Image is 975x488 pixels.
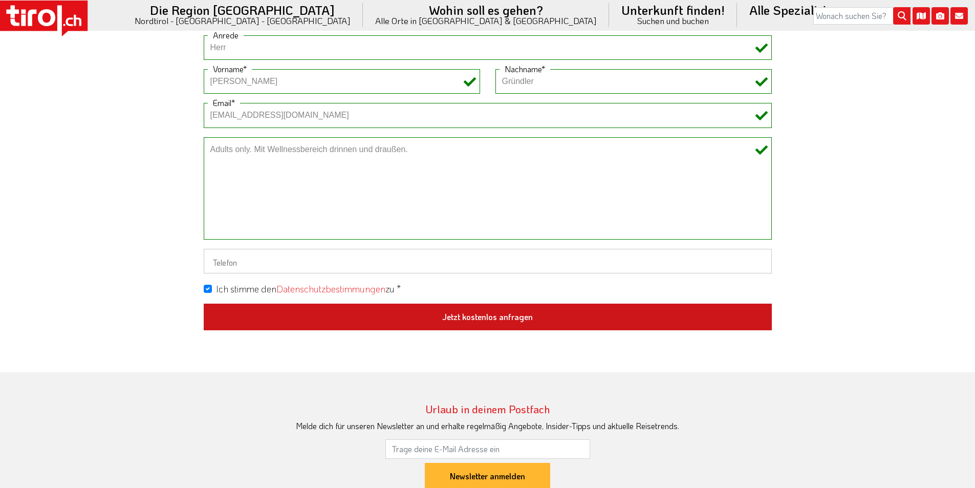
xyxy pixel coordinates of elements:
i: Fotogalerie [931,7,949,25]
i: Kontakt [950,7,968,25]
div: Melde dich für unseren Newsletter an und erhalte regelmäßig Angebote, Insider-Tipps und aktuelle ... [204,420,772,432]
small: Suchen und buchen [621,16,725,25]
button: Jetzt kostenlos anfragen [204,304,772,330]
a: Datenschutzbestimmungen [276,283,385,295]
label: Ich stimme den zu * [216,283,401,295]
small: Alle Orte in [GEOGRAPHIC_DATA] & [GEOGRAPHIC_DATA] [375,16,597,25]
input: Wonach suchen Sie? [813,7,911,25]
h3: Urlaub in deinem Postfach [204,403,772,415]
input: Trage deine E-Mail Adresse ein [385,439,590,459]
small: Nordtirol - [GEOGRAPHIC_DATA] - [GEOGRAPHIC_DATA] [135,16,351,25]
i: Karte öffnen [913,7,930,25]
